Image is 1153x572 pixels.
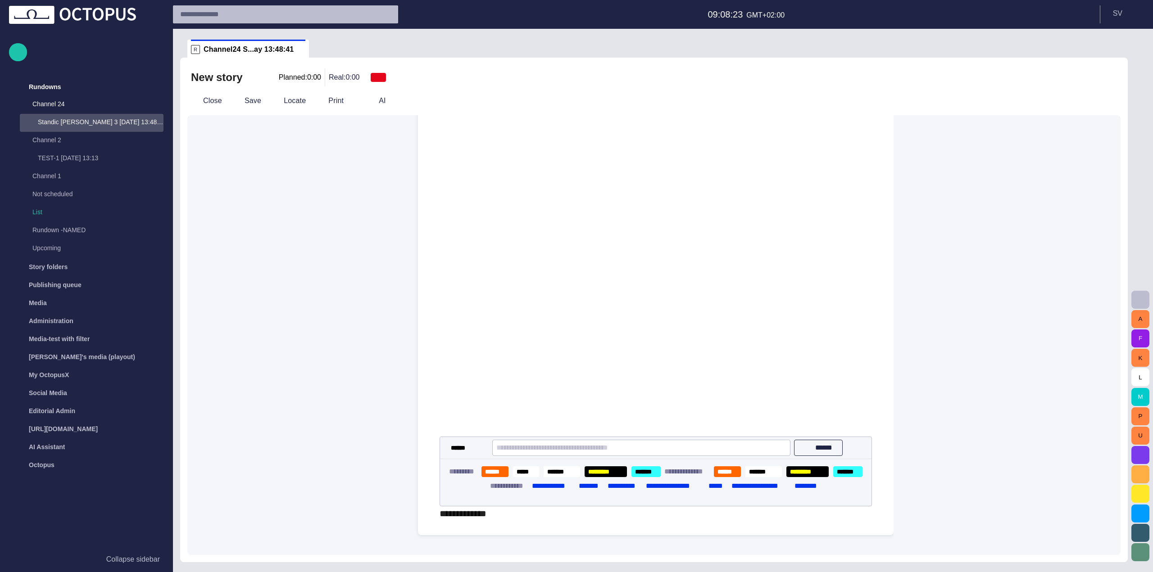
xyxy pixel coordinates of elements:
[708,7,743,22] h6: 09:08:23
[32,225,145,234] p: Rundown -NAMED
[313,93,359,109] button: Print
[29,316,73,325] p: Administration
[9,438,163,456] div: AI Assistant
[746,10,785,21] p: GMT+02:00
[1131,427,1149,445] button: U
[268,93,309,109] button: Locate
[1131,407,1149,425] button: P
[9,78,163,474] ul: main menu
[9,456,163,474] div: Octopus
[29,82,61,91] p: Rundowns
[20,150,163,168] div: TEST-1 [DATE] 13:13
[329,72,360,83] p: Real: 0:00
[9,294,163,312] div: Media
[29,424,98,433] p: [URL][DOMAIN_NAME]
[1113,8,1122,19] p: S V
[32,171,145,180] p: Channel 1
[32,243,145,252] p: Upcoming
[9,6,136,24] img: Octopus News Room
[20,114,163,132] div: Standic [PERSON_NAME] 3 [DATE] 13:48:41
[32,189,145,198] p: Not scheduled
[29,370,69,379] p: My OctopusX
[204,45,294,54] span: Channel24 S...ay 13:48:41
[9,348,163,366] div: [PERSON_NAME]'s media (playout)
[1106,5,1148,22] button: SV
[9,420,163,438] div: [URL][DOMAIN_NAME]
[29,460,54,469] p: Octopus
[29,262,68,271] p: Story folders
[38,153,163,162] p: TEST-1 [DATE] 13:13
[229,93,264,109] button: Save
[32,135,145,144] p: Channel 2
[29,334,90,343] p: Media-test with filter
[106,554,160,565] p: Collapse sidebar
[32,207,163,216] p: List
[32,99,145,108] p: Channel 24
[1131,310,1149,328] button: A
[9,550,163,568] button: Collapse sidebar
[29,352,135,361] p: [PERSON_NAME]'s media (playout)
[14,204,163,222] div: List
[187,93,225,109] button: Close
[29,442,65,451] p: AI Assistant
[29,280,82,289] p: Publishing queue
[363,93,389,109] button: AI
[279,72,321,83] p: Planned: 0:00
[1131,349,1149,367] button: K
[29,298,47,307] p: Media
[1131,368,1149,386] button: L
[9,276,163,294] div: Publishing queue
[9,330,163,348] div: Media-test with filter
[191,45,200,54] p: R
[29,388,67,397] p: Social Media
[1131,329,1149,347] button: F
[1131,388,1149,406] button: M
[187,40,309,58] div: RChannel24 S...ay 13:48:41
[38,117,163,126] p: Standic [PERSON_NAME] 3 [DATE] 13:48:41
[191,70,243,85] h2: New story
[29,406,75,415] p: Editorial Admin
